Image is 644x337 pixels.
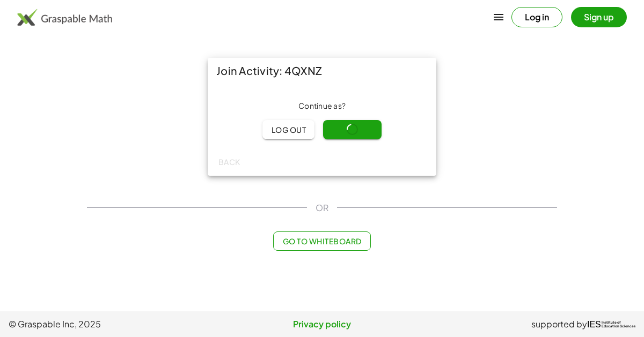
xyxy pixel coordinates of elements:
[316,201,328,214] span: OR
[511,7,562,27] button: Log in
[602,321,635,328] span: Institute of Education Sciences
[208,58,436,84] div: Join Activity: 4QXNZ
[587,319,601,329] span: IES
[216,101,428,111] div: Continue as ?
[271,125,306,134] span: Log out
[273,231,370,251] button: Go to Whiteboard
[571,7,627,27] button: Sign up
[9,318,217,331] span: © Graspable Inc, 2025
[262,120,314,139] button: Log out
[587,318,635,331] a: IESInstitute ofEducation Sciences
[217,318,426,331] a: Privacy policy
[282,236,361,246] span: Go to Whiteboard
[531,318,587,331] span: supported by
